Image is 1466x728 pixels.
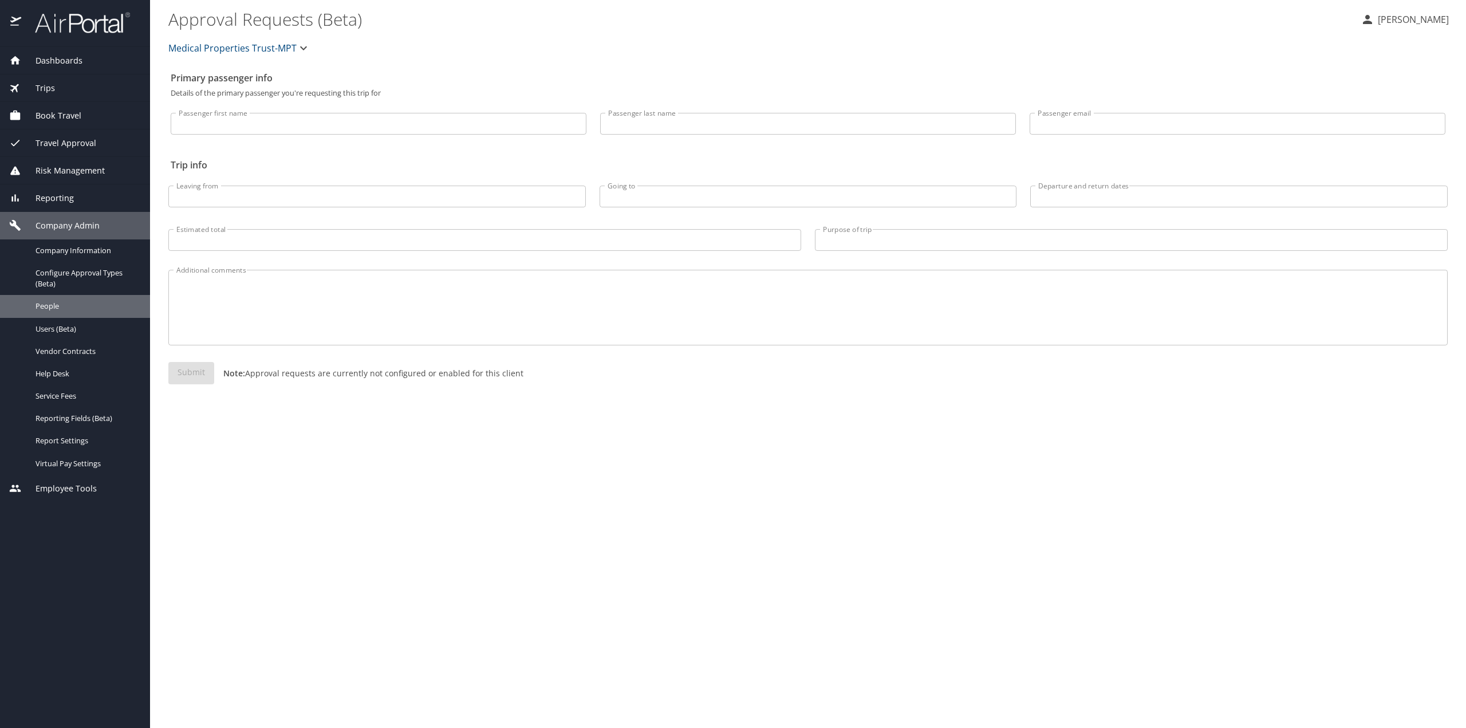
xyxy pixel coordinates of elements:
span: Vendor Contracts [36,346,136,357]
span: Reporting Fields (Beta) [36,413,136,424]
span: Dashboards [21,54,82,67]
button: [PERSON_NAME] [1356,9,1453,30]
span: Employee Tools [21,482,97,495]
span: Help Desk [36,368,136,379]
span: Trips [21,82,55,95]
span: Company Admin [21,219,100,232]
span: Users (Beta) [36,324,136,335]
span: People [36,301,136,312]
p: Details of the primary passenger you're requesting this trip for [171,89,1445,97]
span: Travel Approval [21,137,96,149]
button: Medical Properties Trust-MPT [164,37,315,60]
span: Reporting [21,192,74,204]
span: Book Travel [21,109,81,122]
span: Configure Approval Types (Beta) [36,267,136,289]
h1: Approval Requests (Beta) [168,1,1351,37]
h2: Primary passenger info [171,69,1445,87]
span: Risk Management [21,164,105,177]
p: Approval requests are currently not configured or enabled for this client [214,367,523,379]
img: icon-airportal.png [10,11,22,34]
span: Service Fees [36,391,136,402]
span: Report Settings [36,435,136,446]
img: airportal-logo.png [22,11,130,34]
span: Medical Properties Trust-MPT [168,40,297,56]
strong: Note: [223,368,245,379]
span: Company Information [36,245,136,256]
span: Virtual Pay Settings [36,458,136,469]
p: [PERSON_NAME] [1374,13,1449,26]
h2: Trip info [171,156,1445,174]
